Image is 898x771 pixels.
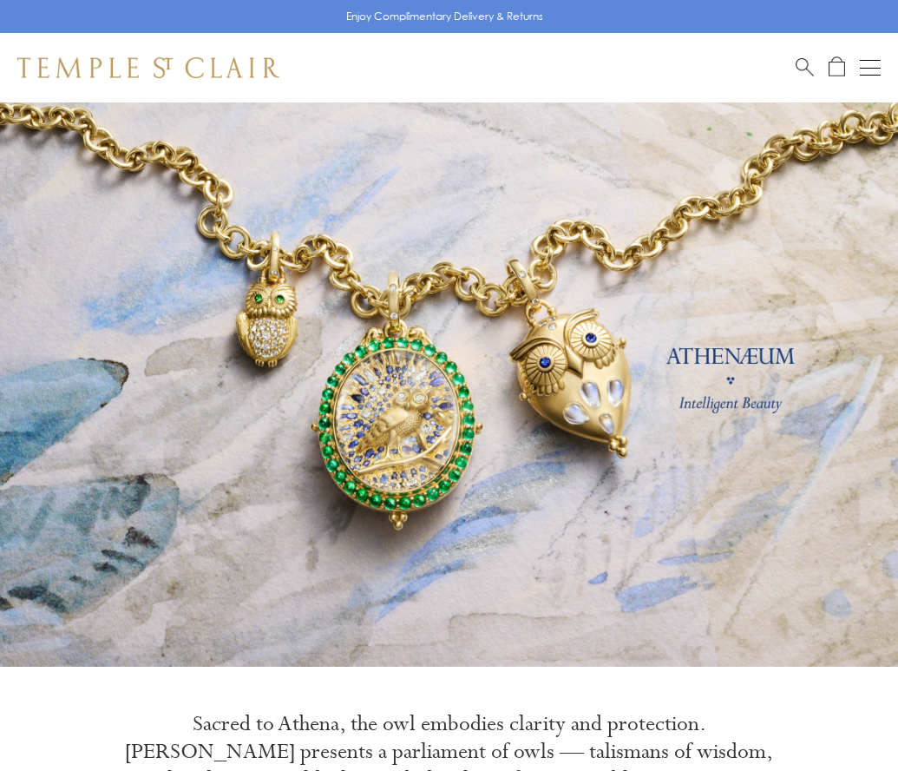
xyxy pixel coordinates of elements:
p: Enjoy Complimentary Delivery & Returns [346,8,543,25]
button: Open navigation [860,57,881,78]
a: Search [796,56,814,78]
a: Open Shopping Bag [829,56,845,78]
img: Temple St. Clair [17,57,279,78]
